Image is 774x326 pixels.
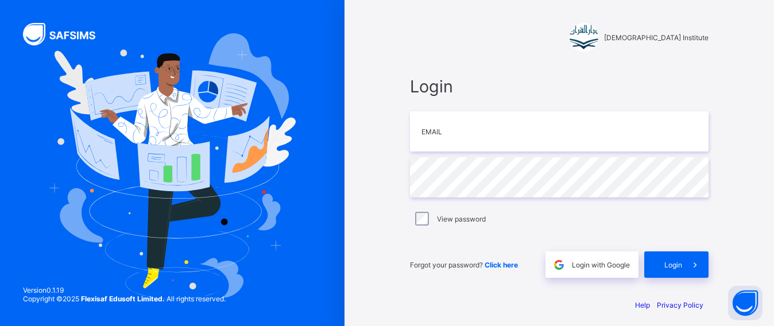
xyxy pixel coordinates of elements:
[23,23,109,45] img: SAFSIMS Logo
[604,33,709,42] span: [DEMOGRAPHIC_DATA] Institute
[485,261,518,269] a: Click here
[23,286,226,294] span: Version 0.1.19
[49,33,296,299] img: Hero Image
[572,261,630,269] span: Login with Google
[657,301,703,309] a: Privacy Policy
[81,294,165,303] strong: Flexisaf Edusoft Limited.
[410,261,518,269] span: Forgot your password?
[728,286,763,320] button: Open asap
[23,294,226,303] span: Copyright © 2025 All rights reserved.
[410,76,709,96] span: Login
[664,261,682,269] span: Login
[552,258,566,271] img: google.396cfc9801f0270233282035f929180a.svg
[437,215,486,223] label: View password
[635,301,650,309] a: Help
